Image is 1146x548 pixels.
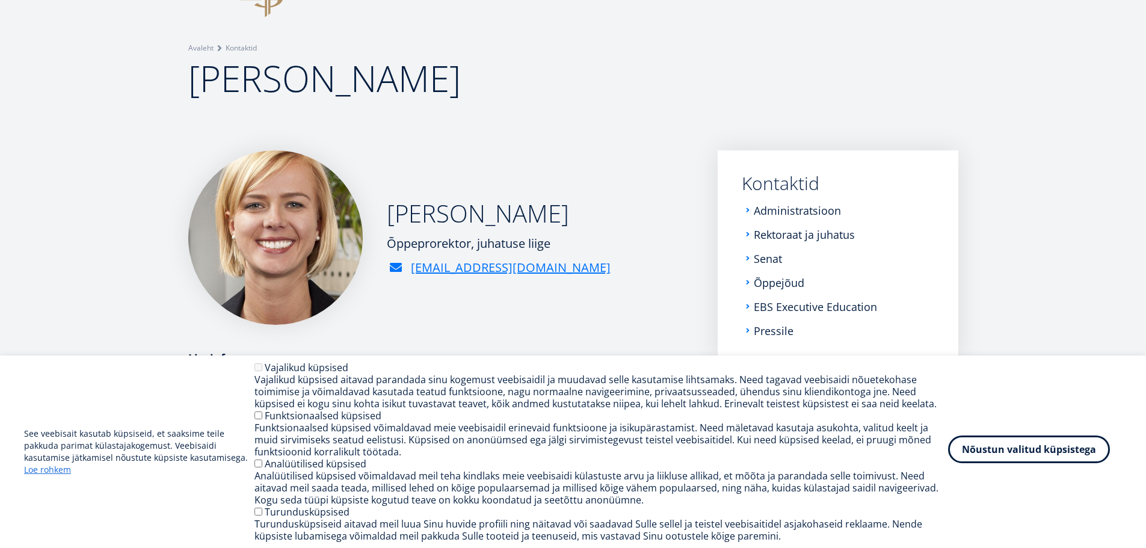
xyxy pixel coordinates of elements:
[948,436,1110,463] button: Nõustun valitud küpsistega
[387,235,611,253] div: Õppeprorektor, juhatuse liige
[754,301,877,313] a: EBS Executive Education
[754,325,793,337] a: Pressile
[24,428,254,476] p: See veebisait kasutab küpsiseid, et saaksime teile pakkuda parimat külastajakogemust. Veebisaidi ...
[265,457,366,470] label: Analüütilised küpsised
[265,409,381,422] label: Funktsionaalsed küpsised
[188,54,461,103] span: [PERSON_NAME]
[742,174,934,192] a: Kontaktid
[754,253,782,265] a: Senat
[188,42,214,54] a: Avaleht
[387,199,611,229] h2: [PERSON_NAME]
[226,42,257,54] a: Kontaktid
[411,259,611,277] a: [EMAIL_ADDRESS][DOMAIN_NAME]
[754,229,855,241] a: Rektoraat ja juhatus
[188,349,694,367] div: Lisainfo
[254,374,948,410] div: Vajalikud küpsised aitavad parandada sinu kogemust veebisaidil ja muudavad selle kasutamise lihts...
[265,361,348,374] label: Vajalikud küpsised
[754,277,804,289] a: Õppejõud
[24,464,71,476] a: Loe rohkem
[254,470,948,506] div: Analüütilised küpsised võimaldavad meil teha kindlaks meie veebisaidi külastuste arvu ja liikluse...
[188,150,363,325] img: Maarja Murumägi
[754,205,841,217] a: Administratsioon
[265,505,350,519] label: Turundusküpsised
[254,422,948,458] div: Funktsionaalsed küpsised võimaldavad meie veebisaidil erinevaid funktsioone ja isikupärastamist. ...
[254,518,948,542] div: Turundusküpsiseid aitavad meil luua Sinu huvide profiili ning näitavad või saadavad Sulle sellel ...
